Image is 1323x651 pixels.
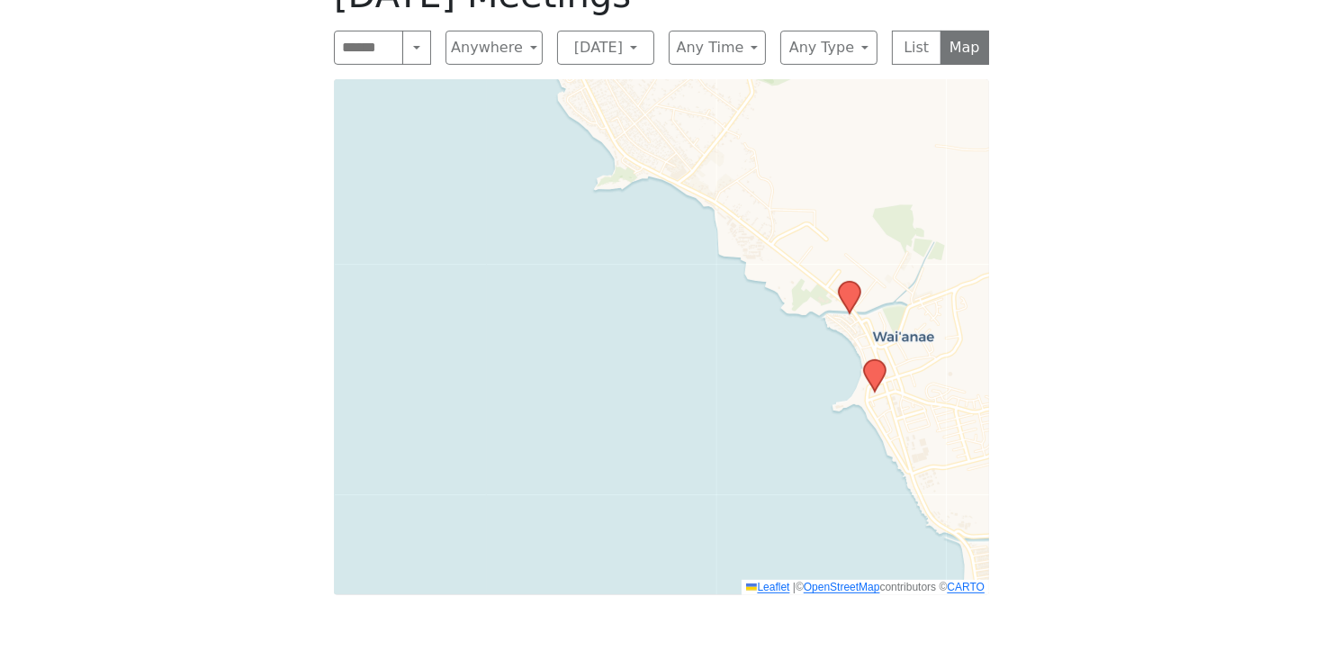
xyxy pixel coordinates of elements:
[334,31,403,65] input: Search
[402,31,431,65] button: Search
[557,31,654,65] button: [DATE]
[445,31,543,65] button: Anywhere
[892,31,941,65] button: List
[669,31,766,65] button: Any Time
[742,580,989,595] div: © contributors ©
[793,581,796,593] span: |
[947,581,985,593] a: CARTO
[780,31,877,65] button: Any Type
[804,581,880,593] a: OpenStreetMap
[940,31,990,65] button: Map
[746,581,789,593] a: Leaflet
